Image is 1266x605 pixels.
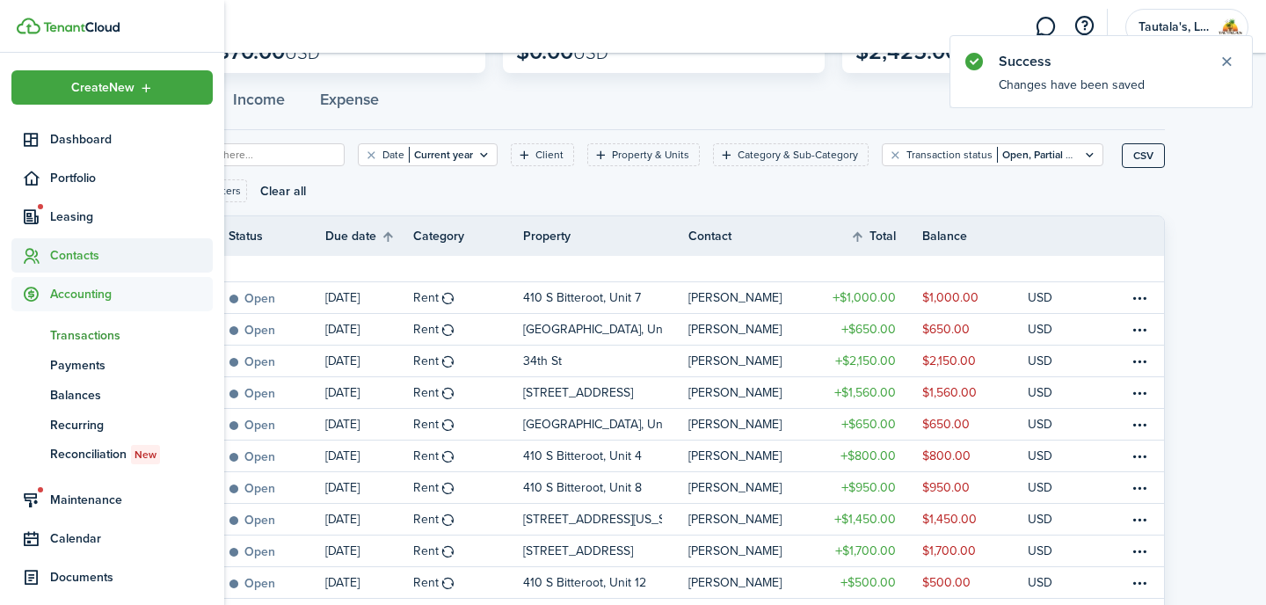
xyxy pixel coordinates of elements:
a: [STREET_ADDRESS] [523,377,688,408]
p: USD [1028,415,1052,434]
p: USD [1028,320,1052,339]
table-info-title: Rent [413,320,439,339]
table-info-title: Rent [413,478,439,497]
a: Open [229,377,325,408]
button: Income [215,77,302,130]
table-amount-title: $950.00 [841,478,896,497]
span: USD [285,40,320,66]
table-profile-info-text: [PERSON_NAME] [688,418,782,432]
img: TenantCloud [43,22,120,33]
table-info-title: Rent [413,447,439,465]
p: [GEOGRAPHIC_DATA], Unit 4 [523,415,662,434]
notify-title: Success [999,51,1201,72]
a: [PERSON_NAME] [688,409,817,440]
span: Balances [50,386,213,405]
p: USD [1028,447,1052,465]
status: Open [229,324,275,338]
p: USD [1028,478,1052,497]
a: [DATE] [325,282,413,313]
button: Open menu [11,70,213,105]
a: [PERSON_NAME] [688,504,817,535]
a: USD [1028,282,1076,313]
filter-tag: Open filter [587,143,700,166]
table-amount-description: $650.00 [922,320,970,339]
a: Open [229,441,325,471]
span: USD [573,40,608,66]
a: $1,700.00 [922,536,1028,566]
p: USD [1028,383,1052,402]
table-amount-title: $500.00 [840,573,896,592]
table-amount-title: $2,150.00 [835,352,896,370]
status: Open [229,514,275,528]
table-amount-title: $1,450.00 [834,510,896,528]
a: [PERSON_NAME] [688,377,817,408]
a: USD [1028,346,1076,376]
button: Open resource center [1069,11,1099,41]
a: USD [1028,409,1076,440]
p: [DATE] [325,478,360,497]
img: TenantCloud [17,18,40,34]
table-profile-info-text: [PERSON_NAME] [688,323,782,337]
a: 410 S Bitteroot, Unit 7 [523,282,688,313]
table-info-title: Rent [413,415,439,434]
span: Reconciliation [50,445,213,464]
th: Balance [922,227,1028,245]
a: [PERSON_NAME] [688,346,817,376]
p: [DATE] [325,320,360,339]
table-profile-info-text: [PERSON_NAME] [688,544,782,558]
button: CSV [1122,143,1165,168]
span: Payments [50,356,213,375]
a: $1,700.00 [817,536,922,566]
a: USD [1028,536,1076,566]
a: 410 S Bitteroot, Unit 4 [523,441,688,471]
status: Open [229,577,275,591]
status: Open [229,450,275,464]
a: Rent [413,536,523,566]
p: USD [1028,510,1052,528]
table-profile-info-text: [PERSON_NAME] [688,576,782,590]
a: 34th St [523,346,688,376]
table-amount-description: $800.00 [922,447,971,465]
table-profile-info-text: [PERSON_NAME] [688,354,782,368]
span: Dashboard [50,130,213,149]
a: [DATE] [325,346,413,376]
notify-body: Changes have been saved [950,76,1252,107]
table-amount-description: $2,150.00 [922,352,976,370]
a: $650.00 [922,314,1028,345]
span: Accounting [50,285,213,303]
p: 410 S Bitteroot, Unit 7 [523,288,641,307]
span: Tautala's, LLC [1139,21,1209,33]
span: Leasing [50,208,213,226]
a: Messaging [1029,4,1062,49]
a: [GEOGRAPHIC_DATA], Unit 4 [523,409,688,440]
table-info-title: Rent [413,573,439,592]
p: [DATE] [325,573,360,592]
a: [PERSON_NAME] [688,282,817,313]
filter-tag: Open filter [882,143,1103,166]
a: $1,000.00 [922,282,1028,313]
p: 34th St [523,352,562,370]
a: Rent [413,567,523,598]
a: $2,150.00 [817,346,922,376]
a: Open [229,504,325,535]
a: Rent [413,282,523,313]
a: USD [1028,314,1076,345]
a: $500.00 [817,567,922,598]
th: Sort [325,226,413,247]
p: [DATE] [325,288,360,307]
p: [DATE] [325,383,360,402]
table-profile-info-text: [PERSON_NAME] [688,386,782,400]
th: Category [413,227,523,245]
a: Open [229,472,325,503]
a: [PERSON_NAME] [688,314,817,345]
table-info-title: Rent [413,288,439,307]
a: [DATE] [325,567,413,598]
table-info-title: Rent [413,542,439,560]
p: USD [1028,288,1052,307]
p: USD [1028,573,1052,592]
a: Open [229,346,325,376]
a: Rent [413,314,523,345]
a: USD [1028,441,1076,471]
button: Expense [302,77,397,130]
table-amount-description: $1,450.00 [922,510,977,528]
